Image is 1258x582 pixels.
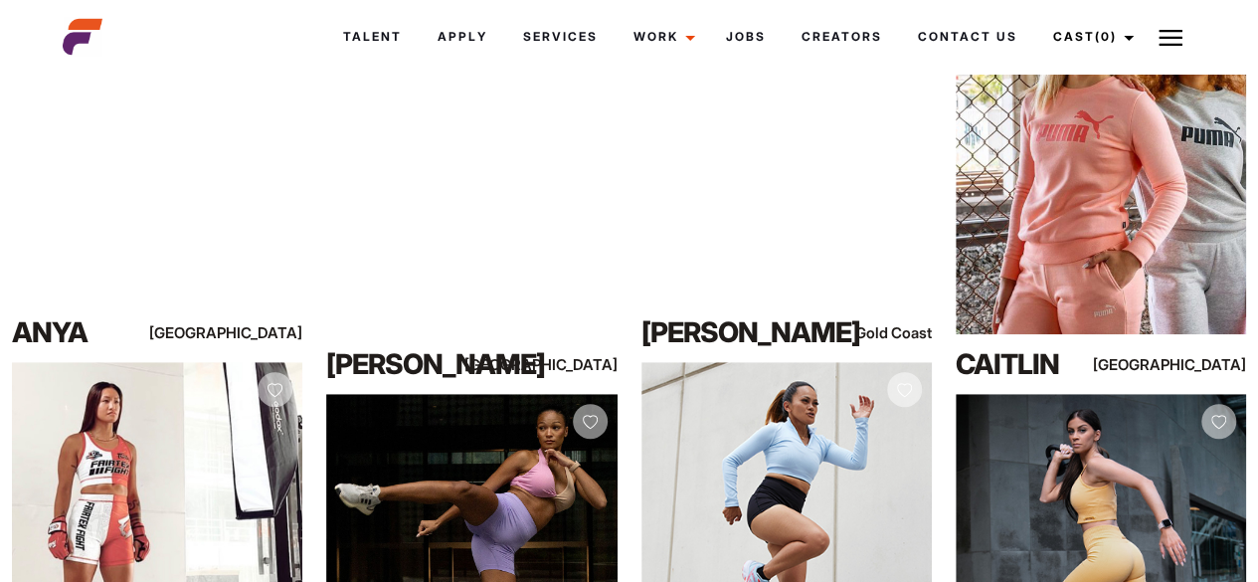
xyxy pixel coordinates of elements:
[1034,10,1146,64] a: Cast(0)
[707,10,783,64] a: Jobs
[12,312,186,352] div: Anya
[615,10,707,64] a: Work
[1159,26,1182,50] img: Burger icon
[326,344,500,384] div: [PERSON_NAME]
[216,320,303,345] div: [GEOGRAPHIC_DATA]
[325,10,420,64] a: Talent
[641,312,815,352] div: [PERSON_NAME]
[783,10,899,64] a: Creators
[504,10,615,64] a: Services
[530,352,618,377] div: [GEOGRAPHIC_DATA]
[844,320,932,345] div: Gold Coast
[899,10,1034,64] a: Contact Us
[1159,352,1246,377] div: [GEOGRAPHIC_DATA]
[420,10,504,64] a: Apply
[956,344,1130,384] div: Caitlin
[1094,29,1116,44] span: (0)
[63,17,102,57] img: cropped-aefm-brand-fav-22-square.png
